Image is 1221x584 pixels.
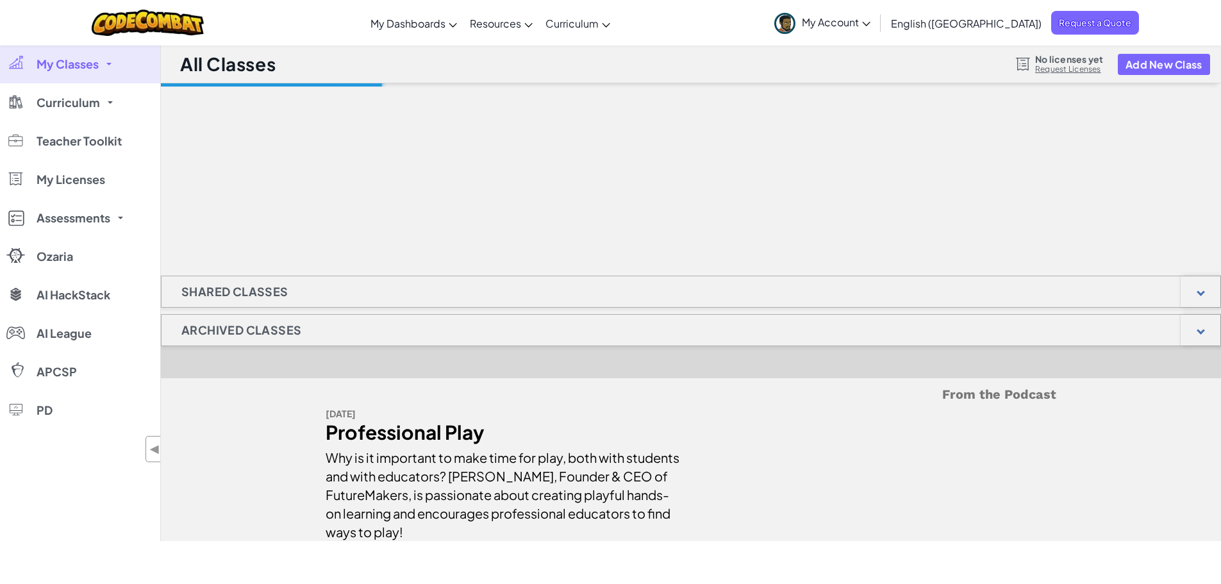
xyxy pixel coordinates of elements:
[470,17,521,30] span: Resources
[802,15,870,29] span: My Account
[768,3,877,43] a: My Account
[1118,54,1210,75] button: Add New Class
[326,442,681,541] div: Why is it important to make time for play, both with students and with educators? [PERSON_NAME], ...
[149,440,160,458] span: ◀
[37,289,110,301] span: AI HackStack
[885,6,1048,40] a: English ([GEOGRAPHIC_DATA])
[37,251,73,262] span: Ozaria
[326,423,681,442] div: Professional Play
[1035,54,1103,64] span: No licenses yet
[37,58,99,70] span: My Classes
[326,405,681,423] div: [DATE]
[92,10,204,36] img: CodeCombat logo
[180,52,276,76] h1: All Classes
[326,385,1056,405] h5: From the Podcast
[774,13,795,34] img: avatar
[37,328,92,339] span: AI League
[370,17,445,30] span: My Dashboards
[162,276,308,308] h1: Shared Classes
[364,6,463,40] a: My Dashboards
[891,17,1042,30] span: English ([GEOGRAPHIC_DATA])
[1035,64,1103,74] a: Request Licenses
[463,6,539,40] a: Resources
[37,174,105,185] span: My Licenses
[539,6,617,40] a: Curriculum
[162,314,321,346] h1: Archived Classes
[545,17,599,30] span: Curriculum
[1051,11,1139,35] a: Request a Quote
[37,97,100,108] span: Curriculum
[37,212,110,224] span: Assessments
[37,135,122,147] span: Teacher Toolkit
